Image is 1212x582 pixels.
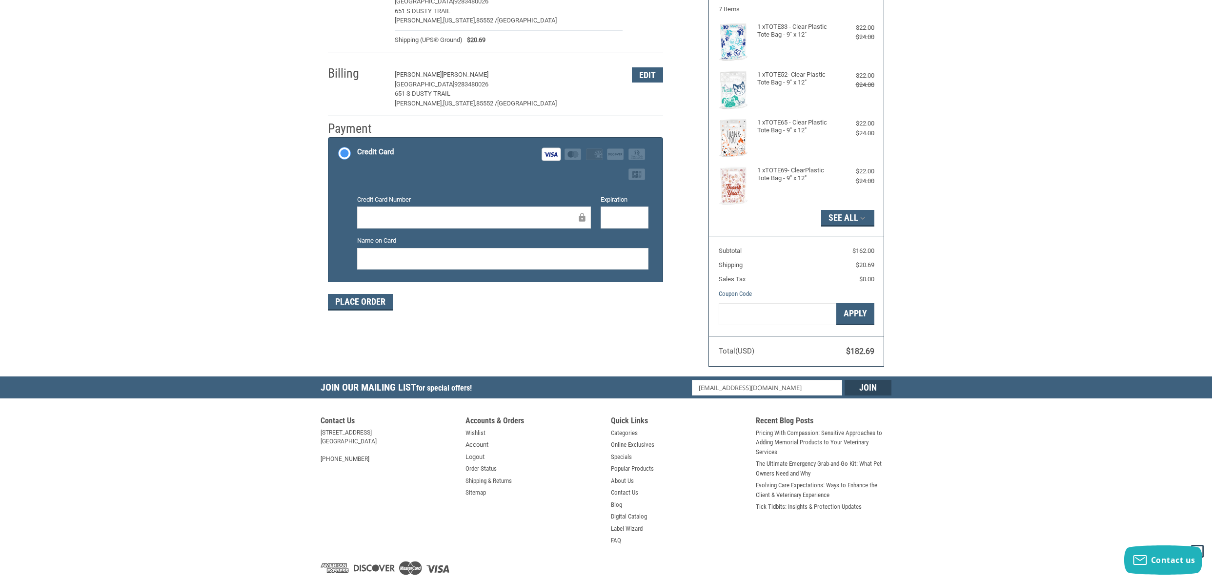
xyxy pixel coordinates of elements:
[497,100,557,107] span: [GEOGRAPHIC_DATA]
[835,128,874,138] div: $24.00
[611,500,622,510] a: Blog
[859,275,874,283] span: $0.00
[465,452,485,462] a: Logout
[395,71,442,78] span: [PERSON_NAME]
[719,261,743,269] span: Shipping
[835,71,874,81] div: $22.00
[497,17,557,24] span: [GEOGRAPHIC_DATA]
[463,35,486,45] span: $20.69
[692,380,843,395] input: Email
[328,121,385,137] h2: Payment
[611,512,647,521] a: Digital Catalog
[465,428,485,438] a: Wishlist
[835,166,874,176] div: $22.00
[395,7,450,15] span: 651 S Dusty Trail
[465,416,601,428] h5: Accounts & Orders
[454,81,488,88] span: 9283480026
[601,195,648,205] label: Expiration
[611,476,634,486] a: About Us
[856,261,874,269] span: $20.69
[465,464,497,474] a: Order Status
[835,32,874,42] div: $24.00
[611,464,654,474] a: Popular Products
[611,524,643,534] a: Label Wizard
[757,119,833,135] h4: 1 x TOTE65 - Clear Plastic Tote Bag - 9" x 12"
[719,290,752,297] a: Coupon Code
[611,452,632,462] a: Specials
[1151,555,1195,565] span: Contact us
[395,17,443,24] span: [PERSON_NAME],
[443,100,476,107] span: [US_STATE],
[835,23,874,33] div: $22.00
[321,428,456,463] address: [STREET_ADDRESS] [GEOGRAPHIC_DATA] [PHONE_NUMBER]
[476,17,497,24] span: 85552 /
[757,23,833,39] h4: 1 x TOTE33 - Clear Plastic Tote Bag - 9" x 12"
[756,428,891,457] a: Pricing With Compassion: Sensitive Approaches to Adding Memorial Products to Your Veterinary Serv...
[611,536,621,545] a: FAQ
[321,376,477,401] h5: Join Our Mailing List
[719,275,746,283] span: Sales Tax
[395,90,450,97] span: 651 S Dusty Trail
[757,166,833,183] h4: 1 x TOTE69- ClearPlastic Tote Bag - 9" x 12"
[821,210,874,227] button: See All
[836,303,874,325] button: Apply
[443,17,476,24] span: [US_STATE],
[465,440,488,450] a: Account
[719,247,742,254] span: Subtotal
[357,236,648,246] label: Name on Card
[756,416,891,428] h5: Recent Blog Posts
[395,81,454,88] span: [GEOGRAPHIC_DATA]
[845,380,891,395] input: Join
[756,459,891,478] a: The Ultimate Emergency Grab-and-Go Kit: What Pet Owners Need and Why
[395,35,463,45] span: Shipping (UPS® Ground)
[835,80,874,90] div: $24.00
[357,195,591,205] label: Credit Card Number
[719,303,836,325] input: Gift Certificate or Coupon Code
[395,100,443,107] span: [PERSON_NAME],
[442,71,488,78] span: [PERSON_NAME]
[756,502,862,512] a: Tick Tidbits: Insights & Protection Updates
[611,428,638,438] a: Categories
[357,144,394,160] div: Credit Card
[476,100,497,107] span: 85552 /
[465,488,486,498] a: Sitemap
[465,476,512,486] a: Shipping & Returns
[835,176,874,186] div: $24.00
[846,347,874,356] span: $182.69
[611,440,654,450] a: Online Exclusives
[416,383,472,393] span: for special offers!
[611,488,638,498] a: Contact Us
[757,71,833,87] h4: 1 x TOTE52- Clear Plastic Tote Bag - 9" x 12"
[328,294,393,311] button: Place Order
[1124,545,1202,575] button: Contact us
[719,347,754,355] span: Total (USD)
[321,416,456,428] h5: Contact Us
[719,5,874,13] h3: 7 Items
[632,67,663,83] button: Edit
[852,247,874,254] span: $162.00
[835,119,874,128] div: $22.00
[611,416,747,428] h5: Quick Links
[328,65,385,82] h2: Billing
[756,480,891,499] a: Evolving Care Expectations: Ways to Enhance the Client & Veterinary Experience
